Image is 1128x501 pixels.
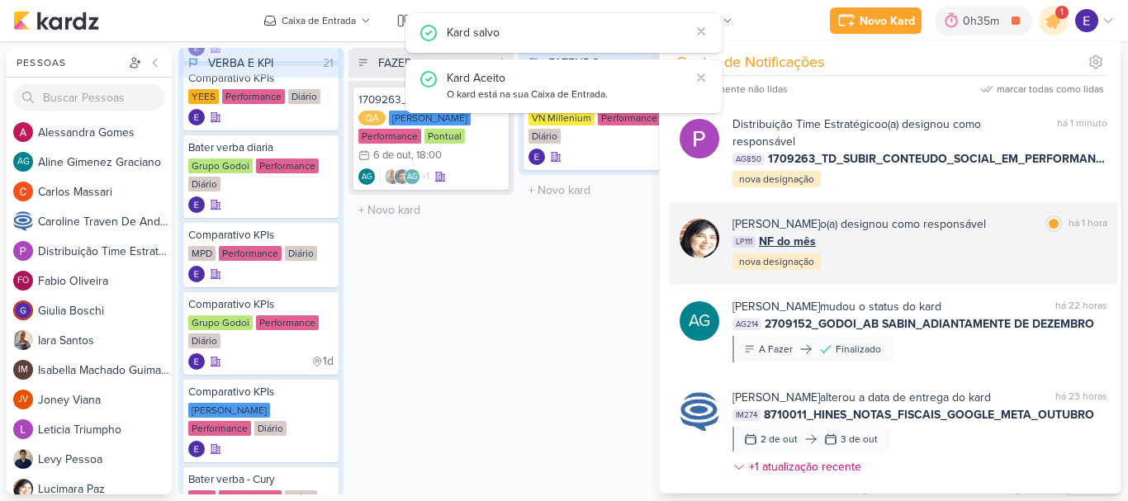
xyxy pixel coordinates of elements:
[13,360,33,380] div: Isabella Machado Guimarães
[219,246,282,261] div: Performance
[188,109,205,125] div: Criador(a): Eduardo Quaresma
[13,84,165,111] input: Buscar Pessoas
[411,150,442,161] div: , 18:00
[963,12,1004,30] div: 0h35m
[765,315,1094,333] span: 2709152_GODOI_AB SABIN_ADIANTAMENTE DE DEZEMBRO
[13,449,33,469] img: Levy Pessoa
[18,366,28,375] p: IM
[407,173,418,182] p: AG
[380,168,429,185] div: Colaboradores: Iara Santos, Nelito Junior, Aline Gimenez Graciano, Alessandra Gomes
[358,111,386,125] div: QA
[764,406,1094,423] span: 8710011_HINES_NOTAS_FISCAIS_GOOGLE_META_OUTUBRO
[358,168,375,185] div: Criador(a): Aline Gimenez Graciano
[1055,298,1107,315] div: há 22 horas
[384,168,400,185] img: Iara Santos
[188,89,219,104] div: YEES
[17,158,30,167] p: AG
[13,271,33,291] div: Fabio Oliveira
[841,432,878,447] div: 3 de out
[38,243,172,260] div: D i s t r i b u i ç ã o T i m e E s t r a t é g i c o
[188,421,251,436] div: Performance
[759,342,793,357] div: A Fazer
[768,150,1107,168] span: 1709263_TD_SUBIR_CONTEUDO_SOCIAL_EM_PERFORMANCE_LCSA
[362,173,372,182] p: AG
[316,54,340,72] div: 21
[830,7,922,34] button: Novo Kard
[38,362,172,379] div: I s a b e l l a M a c h a d o G u i m a r ã e s
[285,246,317,261] div: Diário
[188,353,205,370] div: Criador(a): Eduardo Quaresma
[860,12,915,30] div: Novo Kard
[188,297,334,312] div: Comparativo KPIs
[188,71,334,86] div: Comparativo KPIs
[17,276,29,286] p: FO
[732,389,991,406] div: alterou a data de entrega do kard
[188,315,253,330] div: Grupo Godoi
[188,472,334,487] div: Bater verba - Cury
[676,51,824,73] div: Centro de Notificações
[1055,389,1107,406] div: há 23 horas
[188,353,205,370] img: Eduardo Quaresma
[420,170,429,183] span: +1
[732,319,761,330] span: AG214
[749,458,865,475] div: +1 atualização recente
[38,213,172,230] div: C a r o l i n e T r a v e n D e A n d r a d e
[358,129,421,144] div: Performance
[394,168,410,185] img: Nelito Junior
[13,55,126,70] div: Pessoas
[38,480,172,498] div: L u c i m a r a P a z
[732,215,986,233] div: o(a) designou como responsável
[38,302,172,319] div: G i u l i a B o s c h i
[38,421,172,438] div: L e t i c i a T r i u m p h o
[188,109,205,125] img: Eduardo Quaresma
[836,342,881,357] div: Finalizado
[256,158,319,173] div: Performance
[38,183,172,201] div: C a r l o s M a s s a r i
[254,421,287,436] div: Diário
[13,300,33,320] img: Giulia Boschi
[761,432,798,447] div: 2 de out
[424,129,465,144] div: Pontual
[288,89,320,104] div: Diário
[13,330,33,350] img: Iara Santos
[188,403,270,418] div: [PERSON_NAME]
[222,89,285,104] div: Performance
[188,333,220,348] div: Diário
[188,158,253,173] div: Grupo Godoi
[188,266,205,282] div: Criador(a): Eduardo Quaresma
[528,111,595,125] div: VN Millenium
[13,419,33,439] img: Leticia Triumpho
[188,441,205,457] img: Eduardo Quaresma
[389,111,471,125] div: [PERSON_NAME]
[447,23,690,41] div: Kard salvo
[447,69,690,87] div: Kard Aceito
[732,300,820,314] b: [PERSON_NAME]
[13,211,33,231] img: Caroline Traven De Andrade
[732,390,820,404] b: [PERSON_NAME]
[732,116,1027,150] div: o(a) designou como responsável
[759,233,816,250] span: NF do mês
[188,228,334,243] div: Comparativo KPIs
[528,149,545,165] div: Criador(a): Eduardo Quaresma
[188,266,205,282] img: Eduardo Quaresma
[188,196,205,213] div: Criador(a): Eduardo Quaresma
[732,409,761,421] span: IM274
[528,129,561,144] div: Diário
[13,241,33,261] img: Distribuição Time Estratégico
[732,171,821,187] div: nova designação
[373,150,411,161] div: 6 de out
[732,253,821,270] div: nova designação
[680,301,719,341] div: Aline Gimenez Graciano
[323,356,334,367] span: 1d
[188,441,205,457] div: Criador(a): Eduardo Quaresma
[352,198,510,222] input: + Novo kard
[358,168,375,185] div: Aline Gimenez Graciano
[598,111,661,125] div: Performance
[188,385,334,399] div: Comparativo KPIs
[732,117,881,131] b: Distribuição Time Estratégico
[1069,215,1107,233] div: há 1 hora
[528,149,545,165] img: Eduardo Quaresma
[680,119,719,158] img: Distribuição Time Estratégico
[38,332,172,349] div: I a r a S a n t o s
[404,168,420,185] div: Aline Gimenez Graciano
